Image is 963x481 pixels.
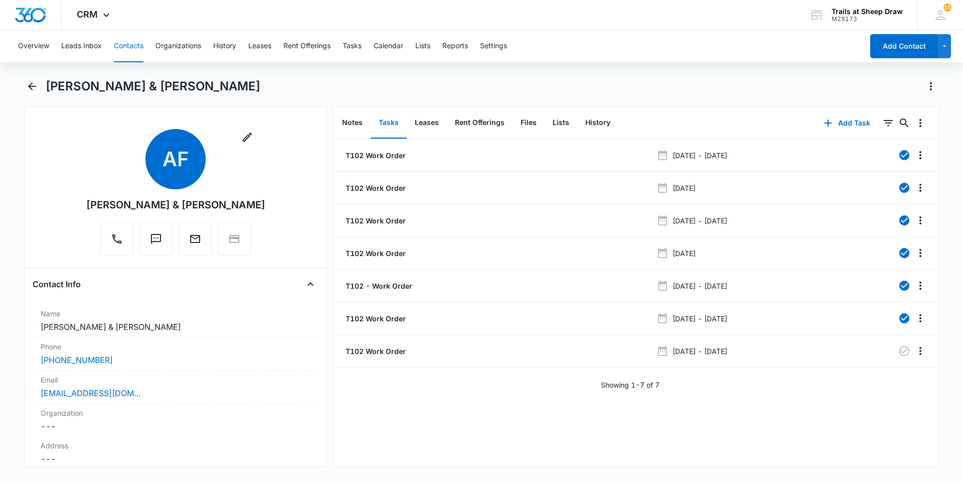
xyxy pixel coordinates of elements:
[912,245,928,261] button: Overflow Menu
[673,248,696,259] p: [DATE]
[912,115,928,131] button: Overflow Menu
[114,30,143,62] button: Contacts
[912,180,928,196] button: Overflow Menu
[513,107,545,139] button: Files
[179,222,212,256] button: Email
[33,337,318,371] div: Phone[PHONE_NUMBER]
[86,197,265,212] div: [PERSON_NAME] & [PERSON_NAME]
[371,107,407,139] button: Tasks
[344,215,406,226] a: T102 Work Order
[41,420,310,432] dd: ---
[41,440,310,451] label: Address
[77,9,98,20] span: CRM
[179,238,212,247] a: Email
[18,30,49,62] button: Overview
[912,147,928,163] button: Overflow Menu
[41,354,113,366] a: [PHONE_NUMBER]
[139,238,173,247] a: Text
[923,78,939,94] button: Actions
[344,248,406,259] a: T102 Work Order
[334,107,371,139] button: Notes
[673,183,696,193] p: [DATE]
[344,313,406,324] a: T102 Work Order
[344,150,406,161] a: T102 Work Order
[447,107,513,139] button: Rent Offerings
[344,183,406,193] a: T102 Work Order
[41,387,141,399] a: [EMAIL_ADDRESS][DOMAIN_NAME]
[213,30,236,62] button: History
[480,30,507,62] button: Settings
[33,304,318,337] div: Name[PERSON_NAME] & [PERSON_NAME]
[343,30,362,62] button: Tasks
[248,30,271,62] button: Leases
[673,215,727,226] p: [DATE] - [DATE]
[33,404,318,436] div: Organization---
[407,107,447,139] button: Leases
[545,107,577,139] button: Lists
[100,222,133,256] button: Call
[139,222,173,256] button: Text
[442,30,468,62] button: Reports
[374,30,403,62] button: Calendar
[24,78,40,94] button: Back
[880,115,896,131] button: Filters
[577,107,618,139] button: History
[912,212,928,228] button: Overflow Menu
[896,115,912,131] button: Search...
[41,375,310,385] label: Email
[41,341,310,352] label: Phone
[943,4,951,12] div: notifications count
[344,346,406,356] a: T102 Work Order
[33,371,318,404] div: Email[EMAIL_ADDRESS][DOMAIN_NAME]
[145,129,206,189] span: AF
[673,346,727,356] p: [DATE] - [DATE]
[41,321,310,333] dd: [PERSON_NAME] & [PERSON_NAME]
[943,4,951,12] span: 15
[344,281,412,291] a: T102 - Work Order
[912,343,928,359] button: Overflow Menu
[33,436,318,469] div: Address---
[912,310,928,326] button: Overflow Menu
[41,408,310,418] label: Organization
[673,313,727,324] p: [DATE] - [DATE]
[912,278,928,294] button: Overflow Menu
[415,30,430,62] button: Lists
[33,278,81,290] h4: Contact Info
[61,30,102,62] button: Leads Inbox
[814,111,880,135] button: Add Task
[41,308,310,319] label: Name
[870,34,938,58] button: Add Contact
[601,380,660,390] p: Showing 1-7 of 7
[832,16,903,23] div: account id
[302,276,318,292] button: Close
[100,238,133,247] a: Call
[155,30,201,62] button: Organizations
[283,30,331,62] button: Rent Offerings
[673,150,727,161] p: [DATE] - [DATE]
[673,281,727,291] p: [DATE] - [DATE]
[46,79,260,94] h1: [PERSON_NAME] & [PERSON_NAME]
[832,8,903,16] div: account name
[41,453,310,465] dd: ---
